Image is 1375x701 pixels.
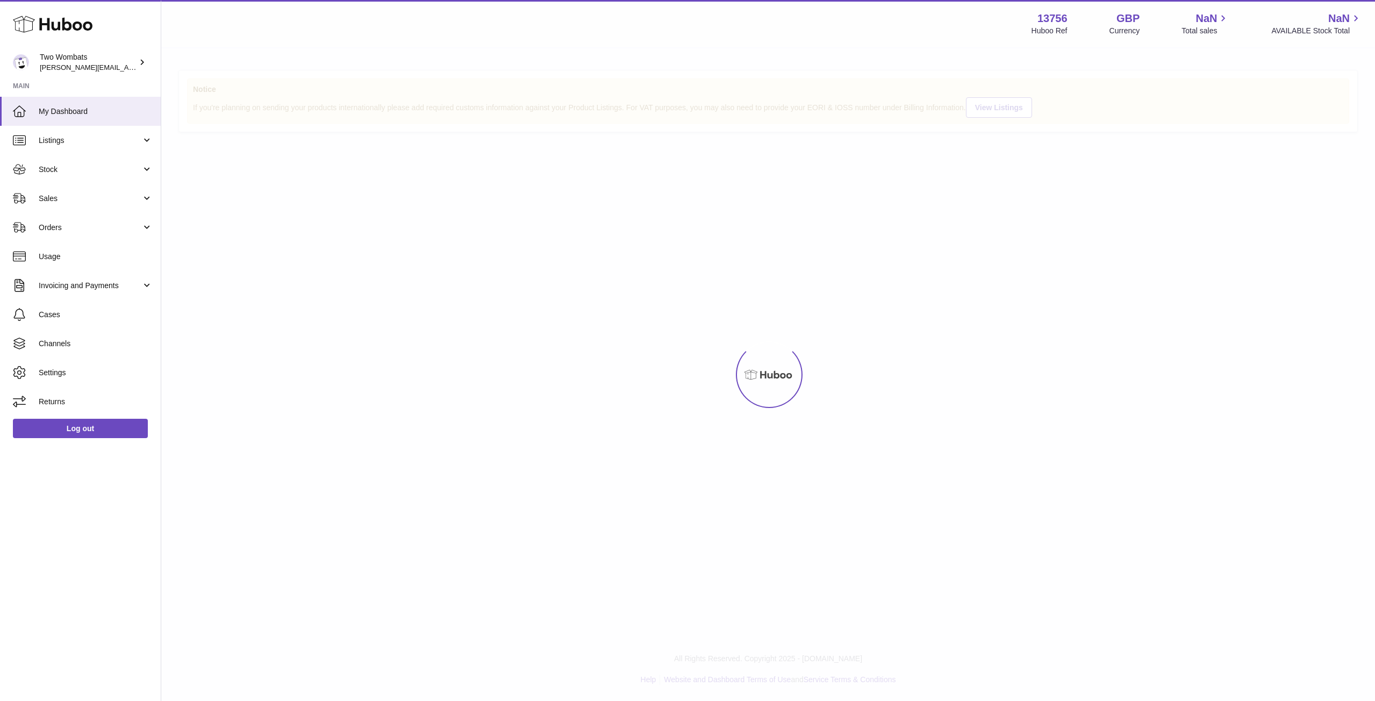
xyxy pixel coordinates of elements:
span: Cases [39,310,153,320]
a: NaN AVAILABLE Stock Total [1271,11,1362,36]
strong: GBP [1116,11,1140,26]
span: Listings [39,135,141,146]
img: philip.carroll@twowombats.com [13,54,29,70]
div: Two Wombats [40,52,137,73]
span: Sales [39,194,141,204]
span: Settings [39,368,153,378]
span: Invoicing and Payments [39,281,141,291]
div: Currency [1109,26,1140,36]
span: Stock [39,164,141,175]
span: NaN [1328,11,1350,26]
span: NaN [1195,11,1217,26]
span: Orders [39,223,141,233]
a: Log out [13,419,148,438]
span: Total sales [1181,26,1229,36]
span: Channels [39,339,153,349]
span: [PERSON_NAME][EMAIL_ADDRESS][PERSON_NAME][DOMAIN_NAME] [40,63,273,71]
span: Usage [39,252,153,262]
span: AVAILABLE Stock Total [1271,26,1362,36]
div: Huboo Ref [1032,26,1068,36]
span: My Dashboard [39,106,153,117]
span: Returns [39,397,153,407]
a: NaN Total sales [1181,11,1229,36]
strong: 13756 [1037,11,1068,26]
